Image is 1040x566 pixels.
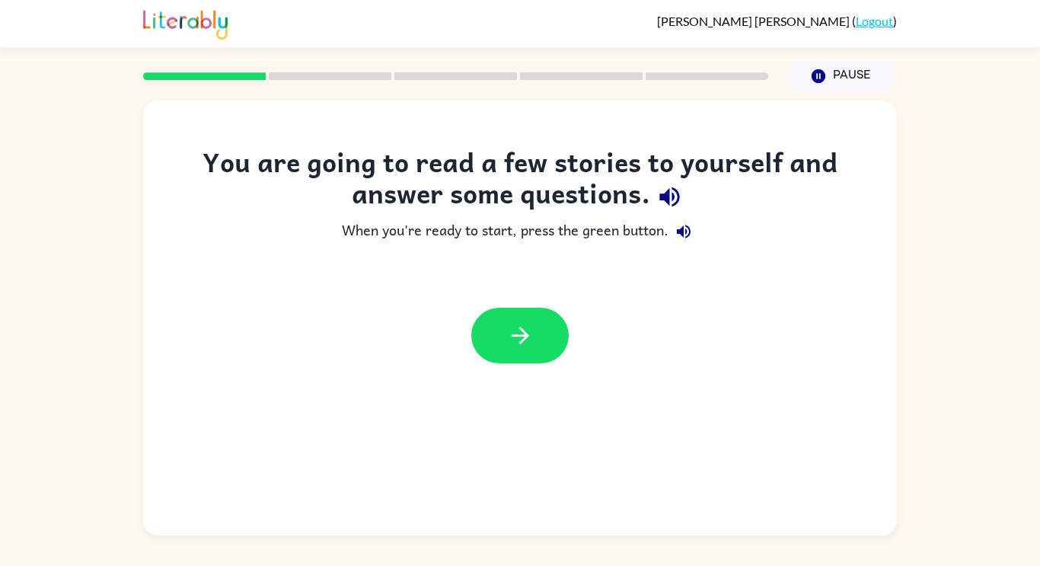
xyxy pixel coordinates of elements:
div: ( ) [657,14,897,28]
button: Pause [786,59,897,94]
div: You are going to read a few stories to yourself and answer some questions. [174,146,866,216]
div: When you're ready to start, press the green button. [174,216,866,247]
a: Logout [856,14,893,28]
span: [PERSON_NAME] [PERSON_NAME] [657,14,852,28]
img: Literably [143,6,228,40]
